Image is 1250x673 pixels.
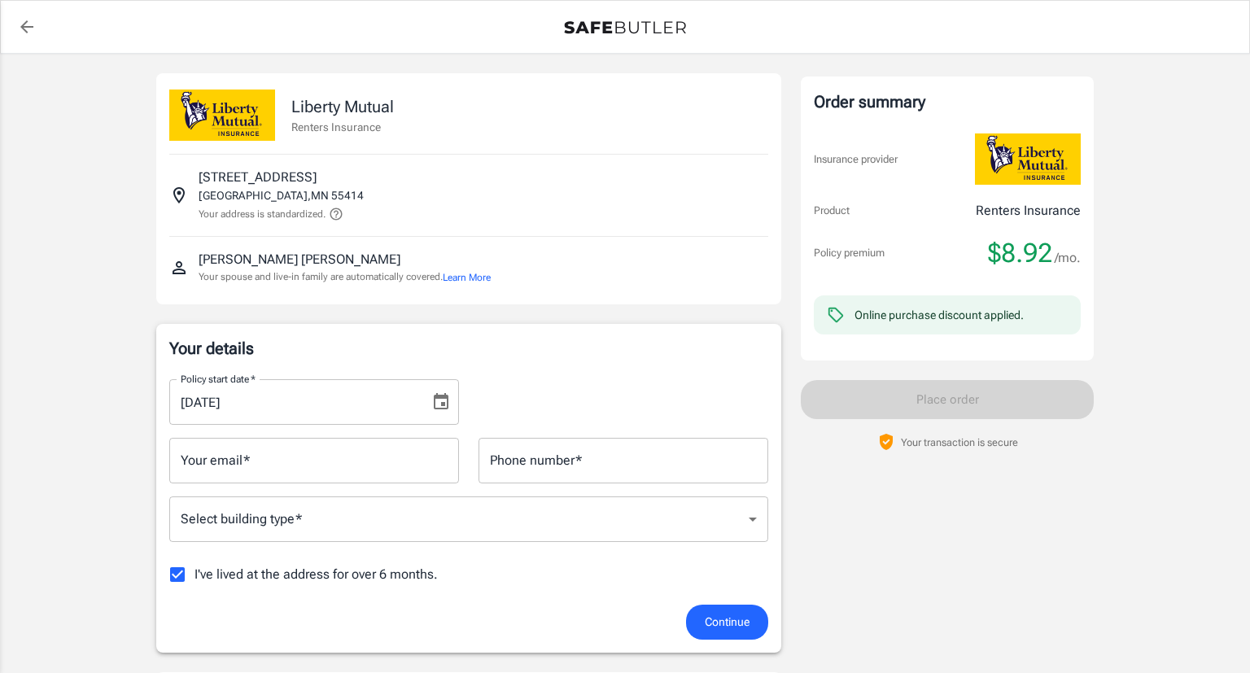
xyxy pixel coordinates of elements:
[854,307,1024,323] div: Online purchase discount applied.
[181,372,256,386] label: Policy start date
[169,438,459,483] input: Enter email
[814,203,850,219] p: Product
[686,605,768,640] button: Continue
[443,270,491,285] button: Learn More
[194,565,438,584] span: I've lived at the address for over 6 months.
[199,269,491,285] p: Your spouse and live-in family are automatically covered.
[988,237,1052,269] span: $8.92
[1055,247,1081,269] span: /mo.
[425,386,457,418] button: Choose date, selected date is Oct 10, 2025
[199,250,400,269] p: [PERSON_NAME] [PERSON_NAME]
[975,133,1081,185] img: Liberty Mutual
[199,168,317,187] p: [STREET_ADDRESS]
[291,119,394,135] p: Renters Insurance
[705,612,750,632] span: Continue
[814,245,885,261] p: Policy premium
[169,258,189,278] svg: Insured person
[814,90,1081,114] div: Order summary
[901,435,1018,450] p: Your transaction is secure
[169,337,768,360] p: Your details
[564,21,686,34] img: Back to quotes
[169,379,418,425] input: MM/DD/YYYY
[814,151,898,168] p: Insurance provider
[11,11,43,43] a: back to quotes
[291,94,394,119] p: Liberty Mutual
[479,438,768,483] input: Enter number
[169,90,275,141] img: Liberty Mutual
[976,201,1081,221] p: Renters Insurance
[169,186,189,205] svg: Insured address
[199,187,364,203] p: [GEOGRAPHIC_DATA] , MN 55414
[199,207,326,221] p: Your address is standardized.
